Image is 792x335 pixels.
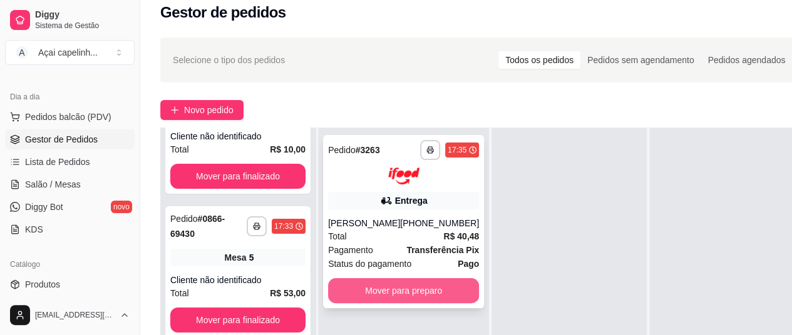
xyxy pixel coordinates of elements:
[25,156,90,168] span: Lista de Pedidos
[5,5,135,35] a: DiggySistema de Gestão
[274,221,293,231] div: 17:33
[5,197,135,217] a: Diggy Botnovo
[5,174,135,194] a: Salão / Mesas
[170,274,306,286] div: Cliente não identificado
[328,229,347,243] span: Total
[5,219,135,239] a: KDS
[328,217,400,229] div: [PERSON_NAME]
[328,257,411,271] span: Status do pagamento
[580,51,701,69] div: Pedidos sem agendamento
[35,21,130,31] span: Sistema de Gestão
[5,107,135,127] button: Pedidos balcão (PDV)
[170,214,225,239] strong: # 0866-69430
[170,142,189,156] span: Total
[328,145,356,155] span: Pedido
[25,278,60,291] span: Produtos
[25,178,81,191] span: Salão / Mesas
[184,103,234,117] span: Novo pedido
[701,51,792,69] div: Pedidos agendados
[160,100,244,120] button: Novo pedido
[458,259,479,269] strong: Pago
[328,243,373,257] span: Pagamento
[5,254,135,274] div: Catálogo
[225,251,247,264] span: Mesa
[170,286,189,300] span: Total
[25,111,111,123] span: Pedidos balcão (PDV)
[5,129,135,149] a: Gestor de Pedidos
[16,46,28,59] span: A
[38,46,98,59] div: Açai capelinh ...
[448,145,466,155] div: 17:35
[5,274,135,294] a: Produtos
[170,106,179,114] span: plus
[35,9,130,21] span: Diggy
[388,167,419,184] img: ifood
[5,40,135,65] button: Select a team
[25,133,98,146] span: Gestor de Pedidos
[160,2,286,22] h2: Gestor de pedidos
[25,223,43,236] span: KDS
[270,144,306,154] strong: R$ 10,00
[328,278,479,303] button: Mover para preparo
[395,194,428,207] div: Entrega
[443,231,479,241] strong: R$ 40,48
[25,201,63,213] span: Diggy Bot
[270,288,306,298] strong: R$ 53,00
[170,214,198,224] span: Pedido
[170,130,306,142] div: Cliente não identificado
[400,217,479,229] div: [PHONE_NUMBER]
[498,51,580,69] div: Todos os pedidos
[5,300,135,330] button: [EMAIL_ADDRESS][DOMAIN_NAME]
[170,307,306,332] button: Mover para finalizado
[170,164,306,189] button: Mover para finalizado
[5,152,135,172] a: Lista de Pedidos
[5,87,135,107] div: Dia a dia
[406,245,479,255] strong: Transferência Pix
[356,145,380,155] strong: # 3263
[35,310,115,320] span: [EMAIL_ADDRESS][DOMAIN_NAME]
[173,53,285,67] span: Selecione o tipo dos pedidos
[249,251,254,264] div: 5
